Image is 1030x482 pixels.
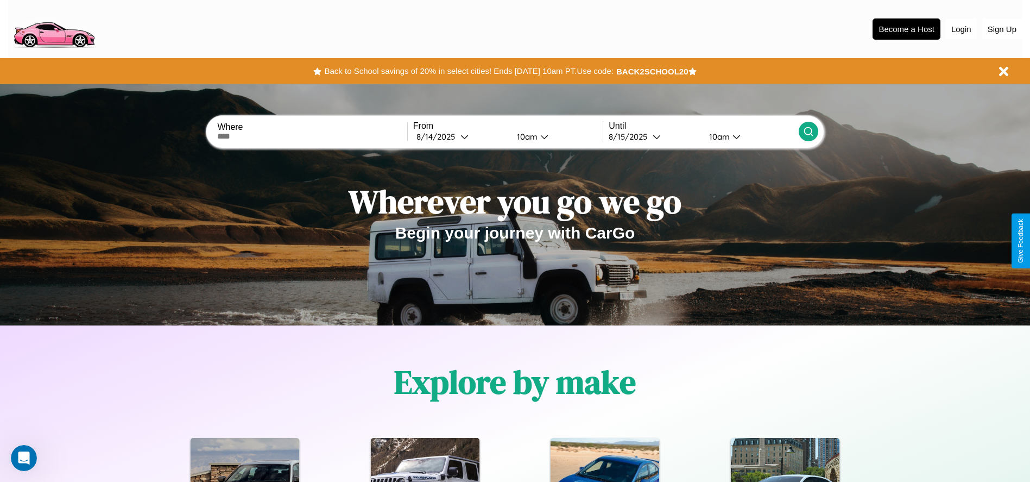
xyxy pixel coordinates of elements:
[321,64,616,79] button: Back to School savings of 20% in select cities! Ends [DATE] 10am PT.Use code:
[609,132,653,142] div: 8 / 15 / 2025
[394,360,636,404] h1: Explore by make
[873,18,940,40] button: Become a Host
[609,121,798,131] label: Until
[982,19,1022,39] button: Sign Up
[217,122,407,132] label: Where
[700,131,799,142] button: 10am
[11,445,37,471] iframe: Intercom live chat
[511,132,540,142] div: 10am
[413,131,508,142] button: 8/14/2025
[8,5,99,51] img: logo
[946,19,977,39] button: Login
[616,67,688,76] b: BACK2SCHOOL20
[1017,219,1025,263] div: Give Feedback
[413,121,603,131] label: From
[704,132,732,142] div: 10am
[416,132,460,142] div: 8 / 14 / 2025
[508,131,603,142] button: 10am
